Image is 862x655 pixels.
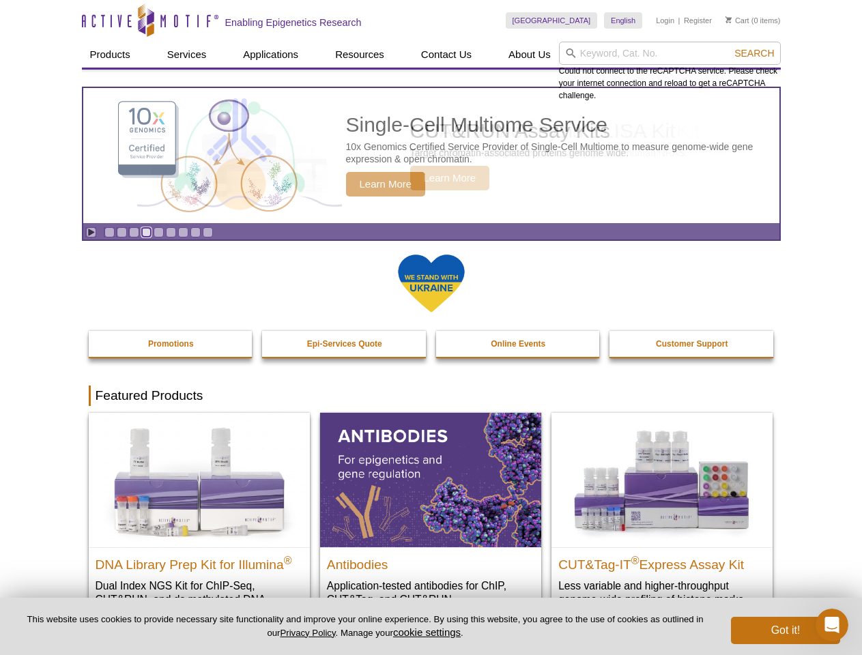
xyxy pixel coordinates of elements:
h2: Enabling Epigenetics Research [225,16,362,29]
span: Search [734,48,774,59]
li: | [678,12,680,29]
img: Your Cart [725,16,732,23]
h2: CUT&RUN Assay Kits [410,121,629,141]
button: cookie settings [393,626,461,638]
a: Contact Us [413,42,480,68]
a: Go to slide 4 [141,227,152,237]
a: Go to slide 3 [129,227,139,237]
a: Toggle autoplay [86,227,96,237]
img: CUT&RUN Assay Kits [137,93,342,218]
a: Online Events [436,331,601,357]
p: Target chromatin-associated proteins genome wide. [410,147,629,159]
img: CUT&Tag-IT® Express Assay Kit [551,413,773,547]
a: Epi-Services Quote [262,331,427,357]
h2: DNA Library Prep Kit for Illumina [96,551,303,572]
a: DNA Library Prep Kit for Illumina DNA Library Prep Kit for Illumina® Dual Index NGS Kit for ChIP-... [89,413,310,633]
a: Products [82,42,139,68]
div: Could not connect to the reCAPTCHA service. Please check your internet connection and reload to g... [559,42,781,102]
article: CUT&RUN Assay Kits [83,88,779,223]
h2: CUT&Tag-IT Express Assay Kit [558,551,766,572]
a: CUT&RUN Assay Kits CUT&RUN Assay Kits Target chromatin-associated proteins genome wide. Learn More [83,88,779,223]
p: This website uses cookies to provide necessary site functionality and improve your online experie... [22,613,708,639]
img: All Antibodies [320,413,541,547]
img: We Stand With Ukraine [397,253,465,314]
p: Dual Index NGS Kit for ChIP-Seq, CUT&RUN, and ds methylated DNA assays. [96,579,303,620]
a: Go to slide 6 [166,227,176,237]
p: Less variable and higher-throughput genome-wide profiling of histone marks​. [558,579,766,607]
a: Services [159,42,215,68]
a: CUT&Tag-IT® Express Assay Kit CUT&Tag-IT®Express Assay Kit Less variable and higher-throughput ge... [551,413,773,620]
iframe: Intercom live chat [816,609,848,641]
a: Go to slide 2 [117,227,127,237]
a: Register [684,16,712,25]
input: Keyword, Cat. No. [559,42,781,65]
sup: ® [631,554,640,566]
a: Go to slide 8 [190,227,201,237]
a: Promotions [89,331,254,357]
a: Go to slide 1 [104,227,115,237]
a: All Antibodies Antibodies Application-tested antibodies for ChIP, CUT&Tag, and CUT&RUN. [320,413,541,620]
a: Go to slide 9 [203,227,213,237]
li: (0 items) [725,12,781,29]
strong: Customer Support [656,339,728,349]
h2: Antibodies [327,551,534,572]
strong: Online Events [491,339,545,349]
a: Resources [327,42,392,68]
a: [GEOGRAPHIC_DATA] [506,12,598,29]
sup: ® [284,554,292,566]
a: Cart [725,16,749,25]
a: Applications [235,42,306,68]
strong: Promotions [148,339,194,349]
strong: Epi-Services Quote [307,339,382,349]
a: Login [656,16,674,25]
a: Go to slide 7 [178,227,188,237]
button: Got it! [731,617,840,644]
p: Application-tested antibodies for ChIP, CUT&Tag, and CUT&RUN. [327,579,534,607]
a: Go to slide 5 [154,227,164,237]
a: Privacy Policy [280,628,335,638]
a: English [604,12,642,29]
h2: Featured Products [89,385,774,406]
span: Learn More [410,166,490,190]
a: About Us [500,42,559,68]
button: Search [730,47,778,59]
img: DNA Library Prep Kit for Illumina [89,413,310,547]
a: Customer Support [609,331,775,357]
